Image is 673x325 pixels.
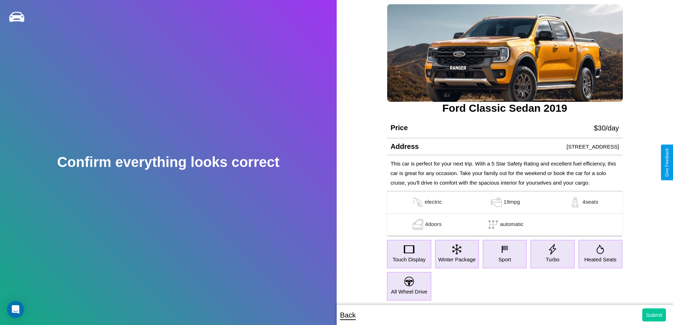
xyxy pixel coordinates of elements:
[594,122,619,134] p: $ 30 /day
[584,255,616,264] p: Heated Seats
[392,255,425,264] p: Touch Display
[411,197,425,208] img: gas
[425,219,442,230] p: 4 doors
[498,255,511,264] p: Sport
[387,191,622,236] table: simple table
[387,102,622,114] h3: Ford Classic Sedan 2019
[665,148,669,177] div: Give Feedback
[390,124,408,132] h4: Price
[425,197,442,208] p: electric
[340,309,356,321] p: Back
[503,197,520,208] p: 19 mpg
[57,154,279,170] h2: Confirm everything looks correct
[390,159,619,187] p: This car is perfect for your next trip. With a 5 Star Safety Rating and excellent fuel efficiency...
[7,301,24,318] div: Open Intercom Messenger
[438,255,476,264] p: Winter Package
[489,197,503,208] img: gas
[546,255,560,264] p: Turbo
[582,197,598,208] p: 4 seats
[568,197,582,208] img: gas
[411,219,425,230] img: gas
[642,308,666,321] button: Submit
[390,143,419,151] h4: Address
[391,287,427,296] p: All Wheel Drive
[500,219,524,230] p: automatic
[567,142,619,151] p: [STREET_ADDRESS]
